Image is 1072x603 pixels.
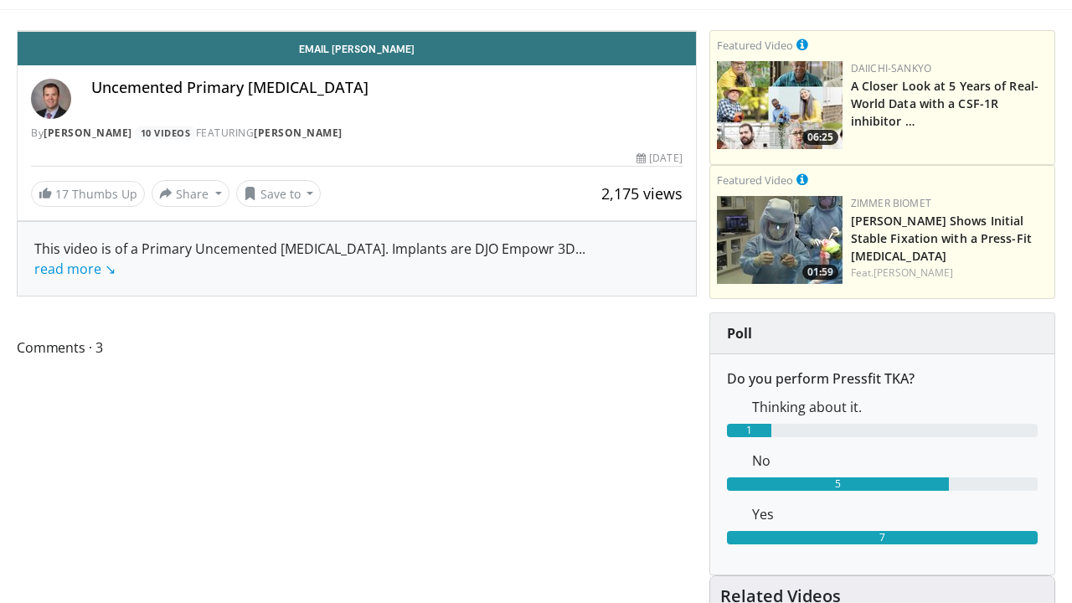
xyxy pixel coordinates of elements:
div: 5 [727,477,949,491]
span: Comments 3 [17,337,697,358]
a: A Closer Look at 5 Years of Real-World Data with a CSF-1R inhibitor … [851,78,1038,129]
span: 06:25 [802,130,838,145]
dd: Thinking about it. [740,397,1050,417]
div: This video is of a Primary Uncemented [MEDICAL_DATA]. Implants are DJO Empowr 3D [34,239,679,279]
h6: Do you perform Pressfit TKA? [727,371,1038,387]
strong: Poll [727,324,752,343]
a: 17 Thumbs Up [31,181,145,207]
a: Daiichi-Sankyo [851,61,931,75]
div: 1 [727,424,771,437]
small: Featured Video [717,38,793,53]
span: 2,175 views [601,183,683,204]
img: 93c22cae-14d1-47f0-9e4a-a244e824b022.png.150x105_q85_crop-smart_upscale.jpg [717,61,843,149]
button: Save to [236,180,322,207]
a: [PERSON_NAME] [874,265,953,280]
a: 01:59 [717,196,843,284]
small: Featured Video [717,173,793,188]
div: By FEATURING [31,126,683,141]
video-js: Video Player [18,31,696,32]
img: Avatar [31,79,71,119]
dd: Yes [740,504,1050,524]
div: 7 [727,531,1038,544]
span: 17 [55,186,69,202]
a: Zimmer Biomet [851,196,931,210]
a: Email [PERSON_NAME] [18,32,696,65]
a: 10 Videos [135,126,196,140]
a: [PERSON_NAME] [44,126,132,140]
a: [PERSON_NAME] [254,126,343,140]
span: 01:59 [802,265,838,280]
a: [PERSON_NAME] Shows Initial Stable Fixation with a Press-Fit [MEDICAL_DATA] [851,213,1032,264]
div: [DATE] [636,151,682,166]
dd: No [740,451,1050,471]
button: Share [152,180,229,207]
a: 06:25 [717,61,843,149]
div: Feat. [851,265,1048,281]
h4: Uncemented Primary [MEDICAL_DATA] [91,79,683,97]
a: read more ↘ [34,260,116,278]
img: 6bc46ad6-b634-4876-a934-24d4e08d5fac.150x105_q85_crop-smart_upscale.jpg [717,196,843,284]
